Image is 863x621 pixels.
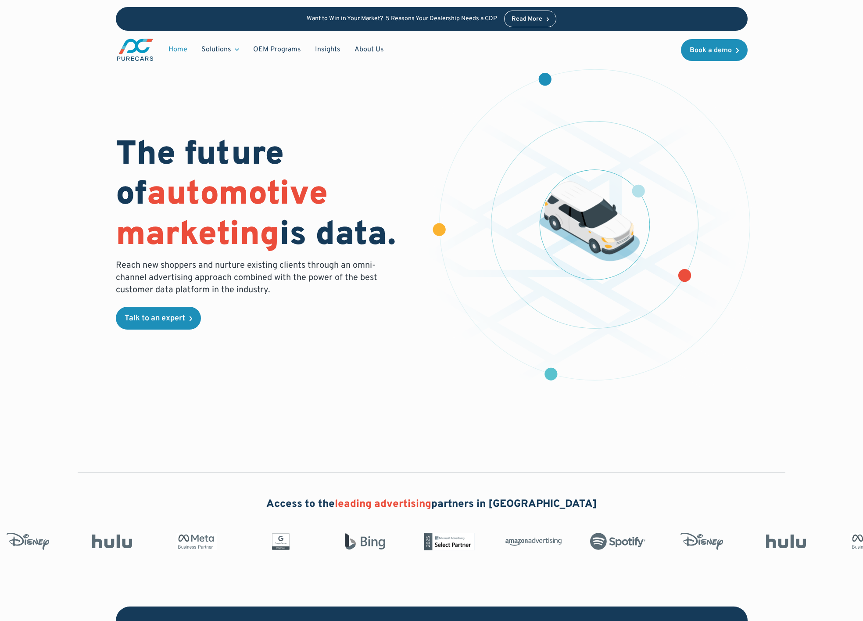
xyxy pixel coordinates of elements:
img: illustration of a vehicle [539,181,640,261]
span: automotive marketing [116,174,328,256]
div: Talk to an expert [125,315,185,323]
img: Amazon Advertising [505,535,561,549]
a: Book a demo [681,39,748,61]
a: Read More [504,11,557,27]
p: Reach new shoppers and nurture existing clients through an omni-channel advertising approach comb... [116,259,383,296]
img: Disney [673,533,730,550]
h2: Access to the partners in [GEOGRAPHIC_DATA] [266,497,597,512]
p: Want to Win in Your Market? 5 Reasons Your Dealership Needs a CDP [307,15,497,23]
img: Meta Business Partner [168,533,224,550]
h1: The future of is data. [116,136,421,256]
img: Hulu [758,535,814,549]
img: Hulu [84,535,140,549]
a: Insights [308,41,347,58]
a: OEM Programs [246,41,308,58]
div: Solutions [201,45,231,54]
div: Book a demo [690,47,732,54]
span: leading advertising [335,498,431,511]
div: Read More [512,16,542,22]
a: Home [161,41,194,58]
a: Talk to an expert [116,307,201,330]
a: main [116,38,154,62]
img: purecars logo [116,38,154,62]
div: Solutions [194,41,246,58]
img: Bing [337,533,393,550]
img: Google Partner [252,533,308,550]
img: Microsoft Advertising Partner [421,533,477,550]
a: About Us [347,41,391,58]
img: Spotify [589,533,645,550]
